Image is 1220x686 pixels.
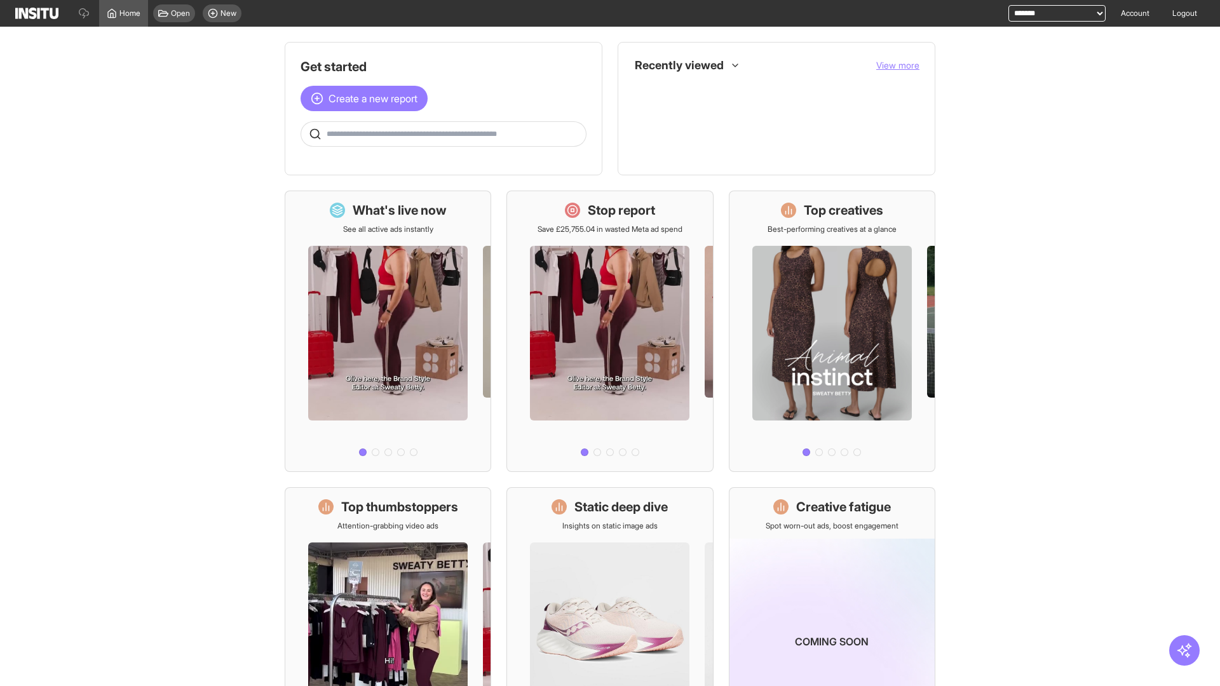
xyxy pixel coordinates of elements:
p: See all active ads instantly [343,224,433,234]
h1: Stop report [588,201,655,219]
span: Create a new report [329,91,417,106]
span: Home [119,8,140,18]
a: What's live nowSee all active ads instantly [285,191,491,472]
span: View more [876,60,919,71]
p: Best-performing creatives at a glance [768,224,897,234]
p: Attention-grabbing video ads [337,521,438,531]
p: Insights on static image ads [562,521,658,531]
a: Stop reportSave £25,755.04 in wasted Meta ad spend [506,191,713,472]
h1: What's live now [353,201,447,219]
h1: Top thumbstoppers [341,498,458,516]
span: Open [171,8,190,18]
p: Save £25,755.04 in wasted Meta ad spend [538,224,682,234]
h1: Static deep dive [574,498,668,516]
span: New [220,8,236,18]
button: Create a new report [301,86,428,111]
h1: Top creatives [804,201,883,219]
img: Logo [15,8,58,19]
h1: Get started [301,58,586,76]
button: View more [876,59,919,72]
a: Top creativesBest-performing creatives at a glance [729,191,935,472]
